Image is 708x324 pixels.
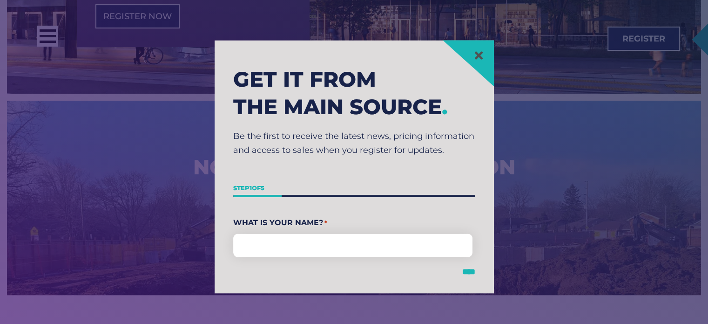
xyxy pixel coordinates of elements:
[233,181,475,195] p: Step of
[261,184,264,192] span: 5
[249,184,252,192] span: 1
[233,215,475,230] legend: What Is Your Name?
[233,130,475,157] p: Be the first to receive the latest news, pricing information and access to sales when you registe...
[233,66,475,120] h2: Get it from the main source
[442,93,448,119] span: .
